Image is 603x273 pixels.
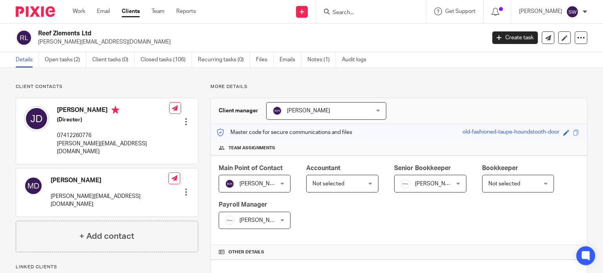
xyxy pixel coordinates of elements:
a: Audit logs [342,52,372,68]
a: Emails [280,52,301,68]
span: Not selected [312,181,344,187]
span: Team assignments [228,145,275,151]
p: [PERSON_NAME] [519,7,562,15]
p: Linked clients [16,264,198,270]
img: Infinity%20Logo%20with%20Whitespace%20.png [225,216,234,225]
p: [PERSON_NAME][EMAIL_ADDRESS][DOMAIN_NAME] [38,38,481,46]
span: Senior Bookkeeper [394,165,451,171]
a: Notes (1) [307,52,336,68]
img: svg%3E [16,29,32,46]
img: svg%3E [24,106,49,131]
a: Create task [492,31,538,44]
img: svg%3E [24,176,43,195]
img: svg%3E [566,5,579,18]
span: Payroll Manager [219,202,267,208]
span: [PERSON_NAME] [287,108,330,114]
i: Primary [111,106,119,114]
p: [PERSON_NAME][EMAIL_ADDRESS][DOMAIN_NAME] [51,192,168,209]
a: Reports [176,7,196,15]
span: Accountant [306,165,340,171]
div: old-fashioned-taupe-houndstooth-door [462,128,559,137]
p: 07412260776 [57,132,169,139]
a: Closed tasks (106) [141,52,192,68]
a: Open tasks (2) [45,52,86,68]
h2: Reef Zlements Ltd [38,29,392,38]
span: Get Support [445,9,475,14]
h3: Client manager [219,107,258,115]
span: Main Point of Contact [219,165,283,171]
h4: [PERSON_NAME] [51,176,168,185]
a: Email [97,7,110,15]
h4: + Add contact [79,230,134,242]
h5: (Director) [57,116,169,124]
p: More details [210,84,587,90]
span: Other details [228,249,264,255]
img: Pixie [16,6,55,17]
img: svg%3E [272,106,282,115]
img: svg%3E [225,179,234,189]
a: Client tasks (0) [92,52,135,68]
p: Client contacts [16,84,198,90]
span: [PERSON_NAME] [239,218,283,223]
span: Bookkeeper [482,165,518,171]
span: [PERSON_NAME] [415,181,458,187]
h4: [PERSON_NAME] [57,106,169,116]
p: [PERSON_NAME][EMAIL_ADDRESS][DOMAIN_NAME] [57,140,169,156]
p: Master code for secure communications and files [217,128,352,136]
a: Files [256,52,274,68]
a: Work [73,7,85,15]
input: Search [332,9,402,16]
span: Not selected [488,181,520,187]
a: Team [152,7,164,15]
a: Clients [122,7,140,15]
a: Recurring tasks (0) [198,52,250,68]
span: [PERSON_NAME] [239,181,283,187]
a: Details [16,52,39,68]
img: Infinity%20Logo%20with%20Whitespace%20.png [400,179,410,189]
